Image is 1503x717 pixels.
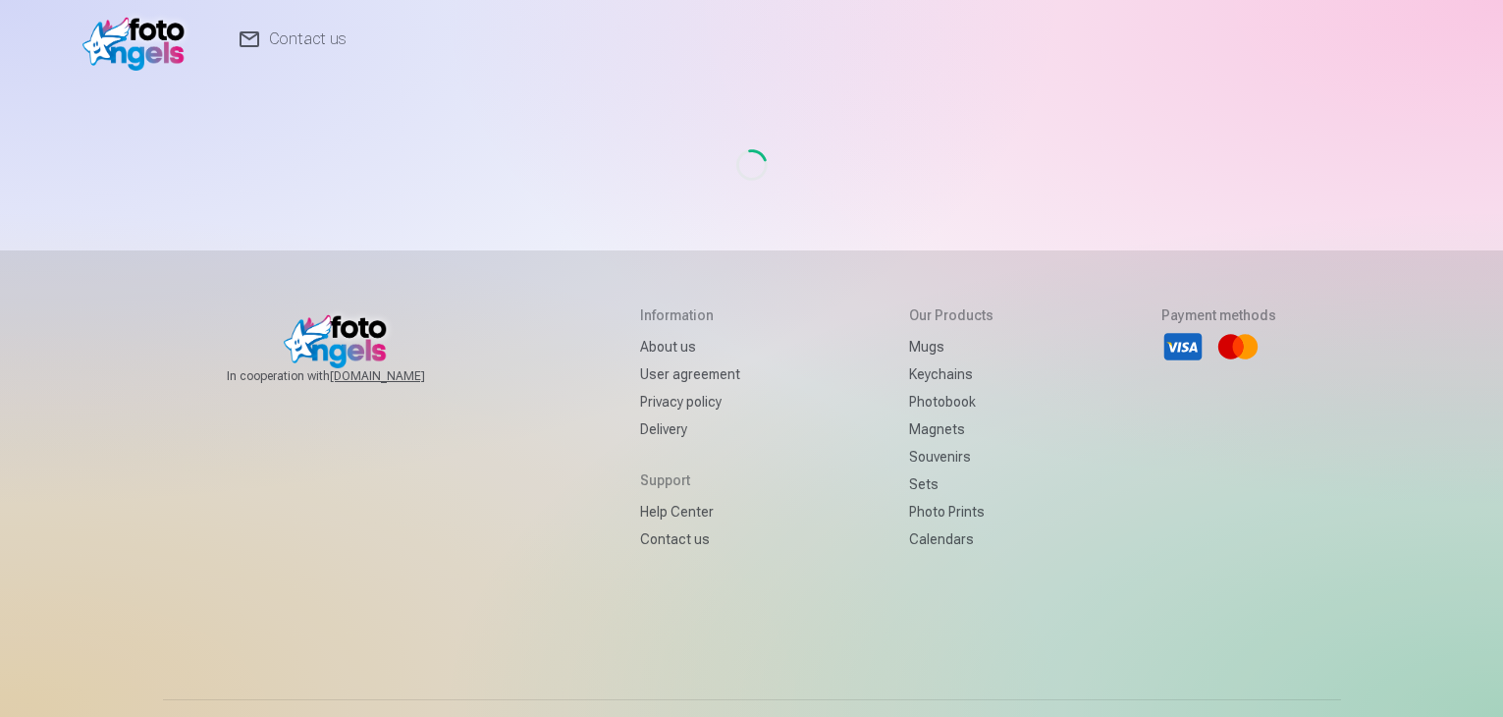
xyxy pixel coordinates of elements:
[909,305,993,325] h5: Our products
[909,388,993,415] a: Photobook
[909,333,993,360] a: Mugs
[640,388,740,415] a: Privacy policy
[82,8,195,71] img: /v1
[640,470,740,490] h5: Support
[1161,325,1205,368] li: Visa
[909,360,993,388] a: Keychains
[909,470,993,498] a: Sets
[909,443,993,470] a: Souvenirs
[909,498,993,525] a: Photo prints
[640,498,740,525] a: Help Center
[640,333,740,360] a: About us
[330,368,472,384] a: [DOMAIN_NAME]
[640,360,740,388] a: User agreement
[640,415,740,443] a: Delivery
[1161,305,1276,325] h5: Payment methods
[640,305,740,325] h5: Information
[909,525,993,553] a: Calendars
[1216,325,1260,368] li: Mastercard
[640,525,740,553] a: Contact us
[227,368,472,384] span: In cooperation with
[909,415,993,443] a: Magnets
